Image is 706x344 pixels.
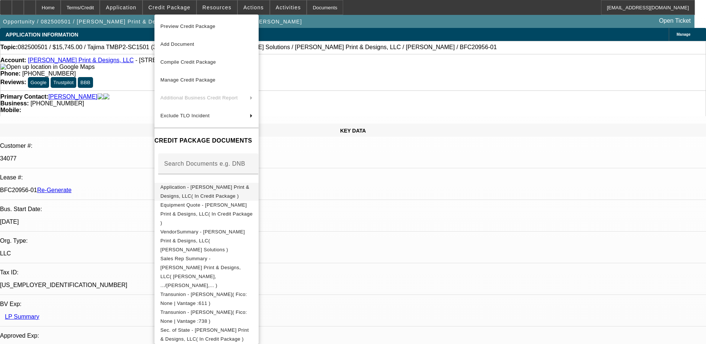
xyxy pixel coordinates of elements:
button: Transunion - Andazola, John( Fico: None | Vantage :611 ) [154,290,259,308]
mat-label: Search Documents e.g. DNB [164,160,245,167]
span: Manage Credit Package [160,77,215,83]
span: Transunion - [PERSON_NAME]( Fico: None | Vantage :611 ) [160,292,247,306]
span: VendorSummary - [PERSON_NAME] Print & Designs, LLC( [PERSON_NAME] Solutions ) [160,229,245,252]
button: Sales Rep Summary - Castro Print & Designs, LLC( Wesolowski, .../Wesolowski,... ) [154,254,259,290]
span: Application - [PERSON_NAME] Print & Designs, LLC( In Credit Package ) [160,184,249,199]
span: Compile Credit Package [160,59,216,65]
span: Sales Rep Summary - [PERSON_NAME] Print & Designs, LLC( [PERSON_NAME], .../[PERSON_NAME],... ) [160,256,241,288]
span: Equipment Quote - [PERSON_NAME] Print & Designs, LLC( In Credit Package ) [160,202,253,226]
button: Sec. of State - Castro Print & Designs, LLC( In Credit Package ) [154,326,259,344]
span: Add Document [160,41,194,47]
span: Exclude TLO Incident [160,113,210,118]
button: VendorSummary - Castro Print & Designs, LLC( Hirsch Solutions ) [154,227,259,254]
button: Transunion - Andazola, Ana( Fico: None | Vantage :738 ) [154,308,259,326]
button: Equipment Quote - Castro Print & Designs, LLC( In Credit Package ) [154,201,259,227]
h4: CREDIT PACKAGE DOCUMENTS [154,136,259,145]
button: Application - Castro Print & Designs, LLC( In Credit Package ) [154,183,259,201]
span: Sec. of State - [PERSON_NAME] Print & Designs, LLC( In Credit Package ) [160,327,249,342]
span: Preview Credit Package [160,23,215,29]
span: Transunion - [PERSON_NAME]( Fico: None | Vantage :738 ) [160,309,247,324]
